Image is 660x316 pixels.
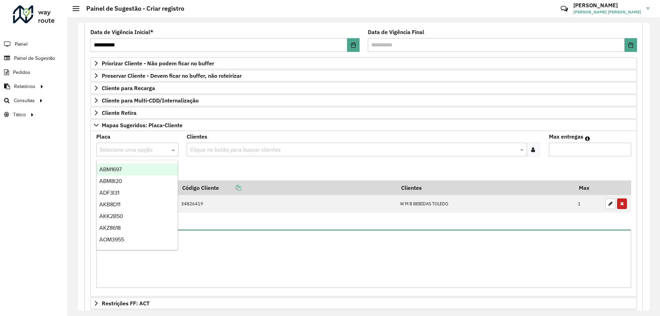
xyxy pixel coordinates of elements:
[219,184,241,191] a: Copiar
[347,38,360,52] button: Choose Date
[102,122,183,128] span: Mapas Sugeridos: Placa-Cliente
[79,5,184,12] h2: Painel de Sugestão - Criar registro
[574,195,602,213] td: 1
[557,1,572,16] a: Contato Rápido
[99,201,120,207] span: AKB8D11
[14,55,55,62] span: Painel de Sugestão
[102,110,136,116] span: Cliente Retira
[90,82,637,94] a: Cliente para Recarga
[102,73,242,78] span: Preservar Cliente - Devem ficar no buffer, não roteirizar
[90,57,637,69] a: Priorizar Cliente - Não podem ficar no buffer
[15,41,27,48] span: Painel
[13,69,30,76] span: Pedidos
[14,97,35,104] span: Consultas
[90,131,637,297] div: Mapas Sugeridos: Placa-Cliente
[573,2,641,9] h3: [PERSON_NAME]
[90,119,637,131] a: Mapas Sugeridos: Placa-Cliente
[574,181,602,195] th: Max
[573,9,641,15] span: [PERSON_NAME] [PERSON_NAME]
[102,98,199,103] span: Cliente para Multi-CDD/Internalização
[13,111,26,118] span: Tático
[549,132,583,141] label: Max entregas
[102,301,150,306] span: Restrições FF: ACT
[14,83,35,90] span: Relatórios
[99,166,122,172] span: ABM1697
[396,181,574,195] th: Clientes
[625,38,637,52] button: Choose Date
[99,237,124,242] span: AOM3955
[99,178,122,184] span: ABM8I20
[177,195,396,213] td: 34826419
[90,95,637,106] a: Cliente para Multi-CDD/Internalização
[187,132,207,141] label: Clientes
[102,61,214,66] span: Priorizar Cliente - Não podem ficar no buffer
[90,70,637,81] a: Preservar Cliente - Devem ficar no buffer, não roteirizar
[102,85,155,91] span: Cliente para Recarga
[96,160,178,250] ng-dropdown-panel: Options list
[99,190,119,196] span: ADF3I31
[368,28,424,36] label: Data de Vigência Final
[177,181,396,195] th: Código Cliente
[90,297,637,309] a: Restrições FF: ACT
[96,132,110,141] label: Placa
[90,107,637,119] a: Cliente Retira
[99,225,121,231] span: AKZ8618
[396,195,574,213] td: W M B BEBIDAS TOLEDO
[585,136,590,141] em: Máximo de clientes que serão colocados na mesma rota com os clientes informados
[99,213,123,219] span: AKK2B50
[90,28,153,36] label: Data de Vigência Inicial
